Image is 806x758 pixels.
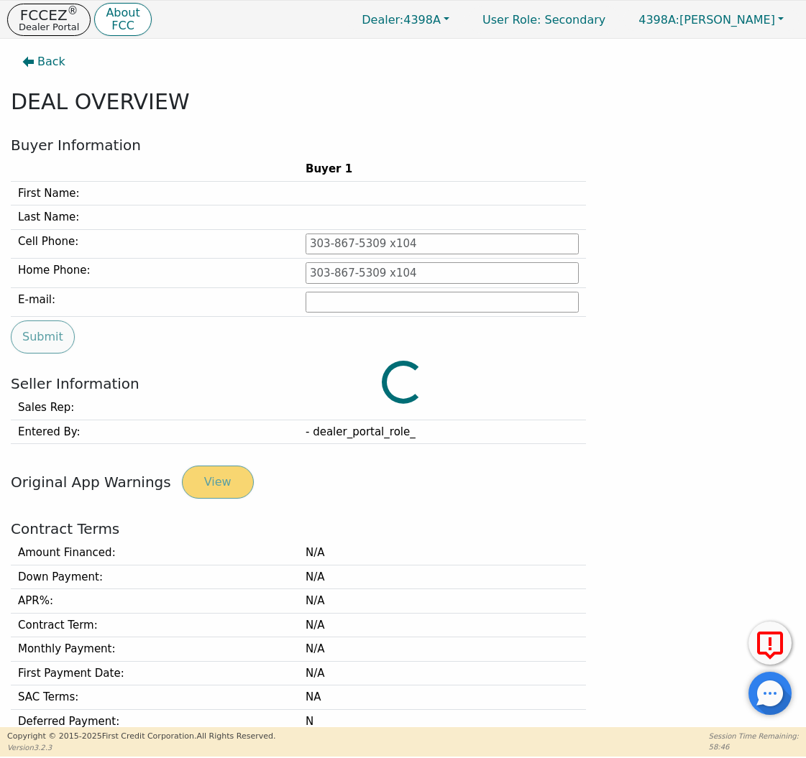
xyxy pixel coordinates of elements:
[638,13,679,27] span: 4398A:
[7,742,275,753] p: Version 3.2.3
[68,4,78,17] sup: ®
[94,3,151,37] button: AboutFCC
[623,9,799,31] button: 4398A:[PERSON_NAME]
[7,731,275,743] p: Copyright © 2015- 2025 First Credit Corporation.
[7,4,91,36] button: FCCEZ®Dealer Portal
[106,7,139,19] p: About
[196,731,275,741] span: All Rights Reserved.
[468,6,620,34] a: User Role: Secondary
[362,13,403,27] span: Dealer:
[638,13,775,27] span: [PERSON_NAME]
[106,20,139,32] p: FCC
[709,731,799,741] p: Session Time Remaining:
[347,9,464,31] button: Dealer:4398A
[709,741,799,752] p: 58:46
[362,13,441,27] span: 4398A
[19,8,79,22] p: FCCEZ
[748,621,792,665] button: Report Error to FCC
[468,6,620,34] p: Secondary
[19,22,79,32] p: Dealer Portal
[482,13,541,27] span: User Role :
